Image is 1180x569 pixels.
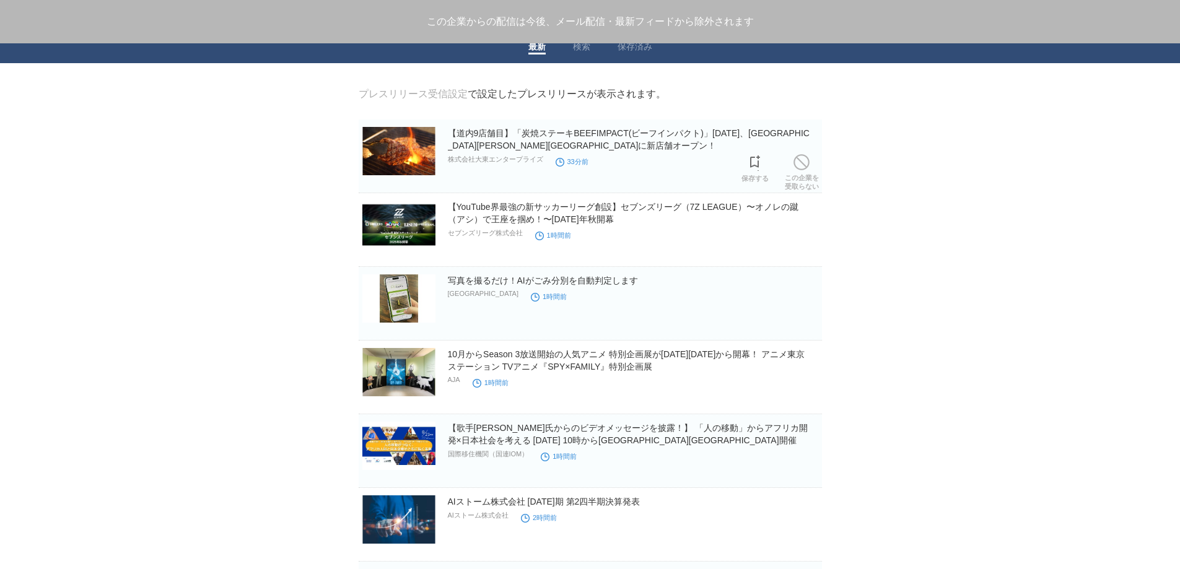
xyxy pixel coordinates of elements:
a: 保存済み [618,41,652,54]
a: 写真を撮るだけ！AIがごみ分別を自動判定します [448,276,638,285]
div: で設定したプレスリリースが表示されます。 [359,88,666,101]
time: 1時間前 [473,379,509,386]
time: 33分前 [556,158,588,165]
time: 1時間前 [535,232,571,239]
img: 【道内9店舗目】「炭焼ステーキBEEFIMPACT(ビーフインパクト)」2025年8月19日(火)、札幌市清田区に新店舗オープン！ [362,127,435,175]
p: 株式会社大東エンタープライズ [448,155,543,164]
a: 検索 [573,41,590,54]
p: AIストーム株式会社 [448,511,509,520]
p: AJA [448,376,460,383]
a: 最新 [528,41,546,54]
a: 【道内9店舗目】「炭焼ステーキBEEFIMPACT(ビーフインパクト)」[DATE]、[GEOGRAPHIC_DATA][PERSON_NAME][GEOGRAPHIC_DATA]に新店舗オープン！ [448,128,810,150]
a: この企業を受取らない [785,151,819,191]
a: 保存する [741,152,769,183]
a: AIストーム株式会社 [DATE]期 第2四半期決算発表 [448,497,640,506]
a: 【YouTube界最強の新サッカーリーグ創設】セブンズリーグ（7Z LEAGUE）〜オノレの蹴（アシ）で王座を掴め！〜[DATE]年秋開幕 [448,202,798,224]
a: 【歌手[PERSON_NAME]氏からのビデオメッセージを披露！】 「人の移動」からアフリカ開発×日本社会を考える [DATE] 10時から[GEOGRAPHIC_DATA][GEOGRAPHI... [448,423,808,445]
time: 1時間前 [531,293,567,300]
img: 写真を撮るだけ！AIがごみ分別を自動判定します [362,274,435,323]
p: 国際移住機関（国連IOM） [448,450,529,459]
img: AIストーム株式会社 令和7年12月期 第2四半期決算発表 [362,495,435,544]
img: 10月からSeason 3放送開始の人気アニメ 特別企画展が明日8月16日（土）から開幕！ アニメ東京ステーション TVアニメ『SPY×FAMILY』特別企画展 [362,348,435,396]
a: プレスリリース受信設定 [359,89,468,99]
p: [GEOGRAPHIC_DATA] [448,290,519,297]
img: 【YouTube界最強の新サッカーリーグ創設】セブンズリーグ（7Z LEAGUE）〜オノレの蹴（アシ）で王座を掴め！〜2025年秋開幕 [362,201,435,249]
time: 1時間前 [541,453,577,460]
img: 【歌手MISIA氏からのビデオメッセージを披露！】 「人の移動」からアフリカ開発×日本社会を考える 8月21日(木) 10時から横浜でシンポジウム開催 [362,422,435,470]
p: セブンズリーグ株式会社 [448,228,523,238]
time: 2時間前 [521,514,557,521]
a: 10月からSeason 3放送開始の人気アニメ 特別企画展が[DATE][DATE]から開幕！ アニメ東京ステーション TVアニメ『SPY×FAMILY』特別企画展 [448,349,805,371]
